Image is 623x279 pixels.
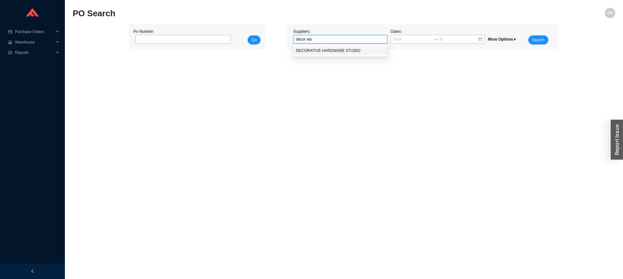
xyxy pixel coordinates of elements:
span: Warehouse [15,37,54,47]
h2: PO Search [73,8,480,19]
input: From [393,36,432,43]
span: to [433,37,438,42]
span: SM [607,8,613,18]
button: Go [248,35,261,44]
div: Suppliers: [292,28,389,44]
div: DECORATIVE HARDWARE STUDIO [296,48,385,54]
span: Go [251,37,257,43]
div: Po Number: [133,28,229,44]
span: left [31,269,34,273]
span: caret-right [513,37,517,41]
input: To [439,36,478,43]
span: credit-card [8,30,12,34]
span: swap-right [433,37,438,42]
div: Dates: [389,28,486,44]
span: Search [532,37,544,43]
span: Purchase Orders [15,27,54,37]
span: More Options [488,37,517,42]
span: fund [8,51,12,55]
div: DECORATIVE HARDWARE STUDIO [293,46,387,55]
button: Search [528,35,548,44]
span: Reports [15,47,54,58]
